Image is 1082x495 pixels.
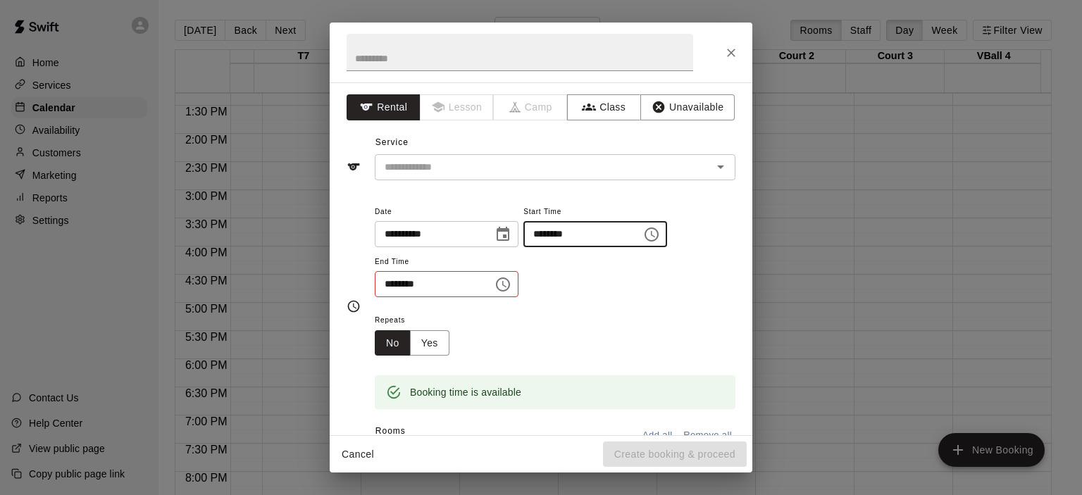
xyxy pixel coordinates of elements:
span: End Time [375,253,518,272]
button: Choose time, selected time is 5:45 PM [638,220,666,249]
div: outlined button group [375,330,449,356]
button: No [375,330,411,356]
button: Choose date, selected date is Oct 3, 2025 [489,220,517,249]
button: Choose time, selected time is 4:15 PM [489,270,517,299]
button: Rental [347,94,421,120]
button: Open [711,157,730,177]
span: Repeats [375,311,461,330]
button: Cancel [335,441,380,468]
button: Add all [635,425,680,446]
span: Service [375,137,409,147]
span: Rooms [375,426,406,436]
span: Camps can only be created in the Services page [494,94,568,120]
span: Date [375,203,518,222]
span: Start Time [523,203,667,222]
svg: Service [347,160,361,174]
div: Booking time is available [410,380,521,405]
button: Unavailable [640,94,735,120]
svg: Timing [347,299,361,313]
button: Close [719,40,744,65]
button: Class [567,94,641,120]
button: Remove all [680,425,735,446]
span: Lessons must be created in the Services page first [421,94,495,120]
button: Yes [410,330,449,356]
